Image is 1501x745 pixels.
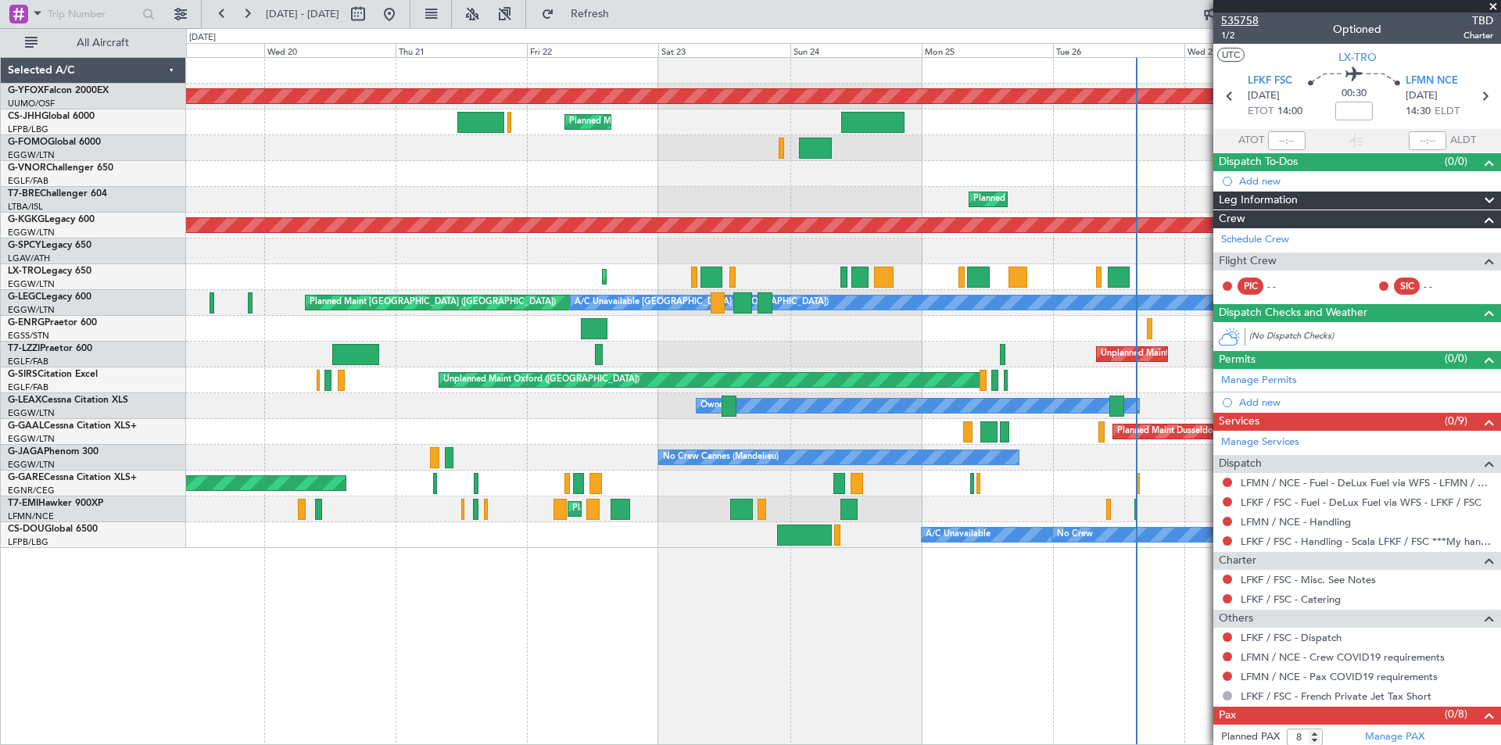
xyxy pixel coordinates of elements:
[8,447,99,457] a: G-JAGAPhenom 300
[1221,435,1299,450] a: Manage Services
[1450,133,1476,149] span: ALDT
[1445,706,1467,722] span: (0/8)
[1239,174,1493,188] div: Add new
[1241,535,1493,548] a: LFKF / FSC - Handling - Scala LFKF / FSC ***My handling***
[8,241,91,250] a: G-SPCYLegacy 650
[189,31,216,45] div: [DATE]
[700,394,727,417] div: Owner
[8,112,41,121] span: CS-JHH
[8,318,45,328] span: G-ENRG
[8,149,55,161] a: EGGW/LTN
[1239,396,1493,409] div: Add new
[8,370,38,379] span: G-SIRS
[1219,192,1298,210] span: Leg Information
[8,447,44,457] span: G-JAGA
[8,163,46,173] span: G-VNOR
[8,344,40,353] span: T7-LZZI
[8,138,101,147] a: G-FOMOGlobal 6000
[1241,689,1431,703] a: LFKF / FSC - French Private Jet Tax Short
[8,318,97,328] a: G-ENRGPraetor 600
[8,124,48,135] a: LFPB/LBG
[1219,455,1262,473] span: Dispatch
[8,499,38,508] span: T7-EMI
[1241,593,1341,606] a: LFKF / FSC - Catering
[1445,153,1467,170] span: (0/0)
[8,421,44,431] span: G-GAAL
[1267,279,1302,293] div: - -
[1221,13,1259,29] span: 535758
[1406,88,1438,104] span: [DATE]
[663,446,779,469] div: No Crew Cannes (Mandelieu)
[1241,476,1493,489] a: LFMN / NCE - Fuel - DeLux Fuel via WFS - LFMN / NCE
[8,278,55,290] a: EGGW/LTN
[8,267,41,276] span: LX-TRO
[8,241,41,250] span: G-SPCY
[1241,650,1445,664] a: LFMN / NCE - Crew COVID19 requirements
[1219,413,1259,431] span: Services
[8,215,45,224] span: G-KGKG
[8,421,137,431] a: G-GAALCessna Citation XLS+
[1219,304,1367,322] span: Dispatch Checks and Weather
[1445,350,1467,367] span: (0/0)
[8,525,98,534] a: CS-DOUGlobal 6500
[1219,707,1236,725] span: Pax
[1241,670,1438,683] a: LFMN / NCE - Pax COVID19 requirements
[17,30,170,56] button: All Aircraft
[8,292,91,302] a: G-LEGCLegacy 600
[8,510,54,522] a: LFMN/NCE
[8,189,40,199] span: T7-BRE
[1219,153,1298,171] span: Dispatch To-Dos
[8,227,55,238] a: EGGW/LTN
[8,330,49,342] a: EGSS/STN
[922,43,1053,57] div: Mon 25
[8,86,109,95] a: G-YFOXFalcon 2000EX
[1101,342,1358,366] div: Unplanned Maint [GEOGRAPHIC_DATA] ([GEOGRAPHIC_DATA])
[1435,104,1460,120] span: ELDT
[8,175,48,187] a: EGLF/FAB
[8,407,55,419] a: EGGW/LTN
[1238,133,1264,149] span: ATOT
[1333,21,1381,38] div: Optioned
[1342,86,1367,102] span: 00:30
[396,43,527,57] div: Thu 21
[8,396,128,405] a: G-LEAXCessna Citation XLS
[1406,104,1431,120] span: 14:30
[8,433,55,445] a: EGGW/LTN
[1445,413,1467,429] span: (0/9)
[1249,330,1501,346] div: (No Dispatch Checks)
[310,291,556,314] div: Planned Maint [GEOGRAPHIC_DATA] ([GEOGRAPHIC_DATA])
[1184,43,1316,57] div: Wed 27
[1277,104,1302,120] span: 14:00
[8,473,44,482] span: G-GARE
[1219,351,1256,369] span: Permits
[1248,73,1292,89] span: LFKF FSC
[1241,496,1481,509] a: LFKF / FSC - Fuel - DeLux Fuel via WFS - LFKF / FSC
[8,370,98,379] a: G-SIRSCitation Excel
[1241,515,1351,528] a: LFMN / NCE - Handling
[572,497,662,521] div: Planned Maint Chester
[658,43,790,57] div: Sat 23
[8,86,44,95] span: G-YFOX
[41,38,165,48] span: All Aircraft
[1406,73,1458,89] span: LFMN NCE
[8,98,55,109] a: UUMO/OSF
[569,110,815,134] div: Planned Maint [GEOGRAPHIC_DATA] ([GEOGRAPHIC_DATA])
[1221,232,1289,248] a: Schedule Crew
[1463,13,1493,29] span: TBD
[266,7,339,21] span: [DATE] - [DATE]
[973,188,1162,211] div: Planned Maint Warsaw ([GEOGRAPHIC_DATA])
[8,459,55,471] a: EGGW/LTN
[8,267,91,276] a: LX-TROLegacy 650
[1241,631,1342,644] a: LFKF / FSC - Dispatch
[1053,43,1184,57] div: Tue 26
[8,215,95,224] a: G-KGKGLegacy 600
[1463,29,1493,42] span: Charter
[1117,420,1220,443] div: Planned Maint Dusseldorf
[1365,729,1424,745] a: Manage PAX
[8,201,43,213] a: LTBA/ISL
[264,43,396,57] div: Wed 20
[1219,610,1253,628] span: Others
[133,43,264,57] div: Tue 19
[8,344,92,353] a: T7-LZZIPraetor 600
[1394,278,1420,295] div: SIC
